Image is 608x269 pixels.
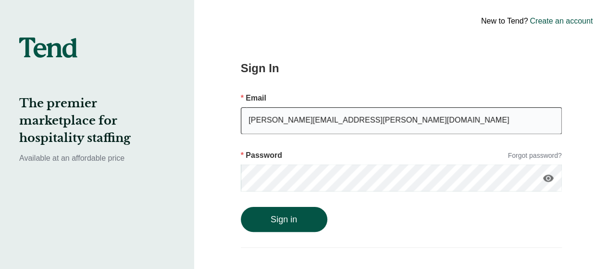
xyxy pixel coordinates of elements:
a: Create an account [530,15,593,27]
a: Forgot password? [508,151,561,161]
h2: The premier marketplace for hospitality staffing [19,95,175,147]
p: Available at an affordable price [19,153,175,164]
p: Password [241,150,282,161]
button: Sign in [241,207,327,232]
img: tend-logo [19,38,77,58]
h2: Sign In [241,60,562,77]
i: visibility [543,172,554,184]
p: Email [241,92,562,104]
